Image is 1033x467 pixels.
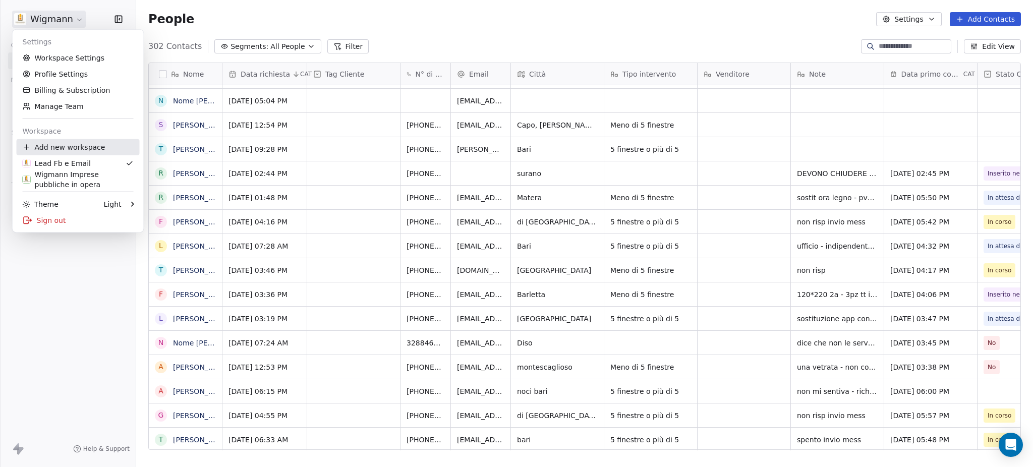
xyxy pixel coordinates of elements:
[17,50,140,66] a: Workspace Settings
[23,158,91,168] div: Lead Fb e Email
[23,199,59,209] div: Theme
[23,169,134,190] div: Wigmann Imprese pubbliche in opera
[23,176,31,184] img: 1630668995401.jpeg
[17,66,140,82] a: Profile Settings
[17,98,140,114] a: Manage Team
[17,34,140,50] div: Settings
[17,139,140,155] div: Add new workspace
[104,199,122,209] div: Light
[23,159,31,167] img: 1630668995401.jpeg
[17,212,140,228] div: Sign out
[17,123,140,139] div: Workspace
[17,82,140,98] a: Billing & Subscription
